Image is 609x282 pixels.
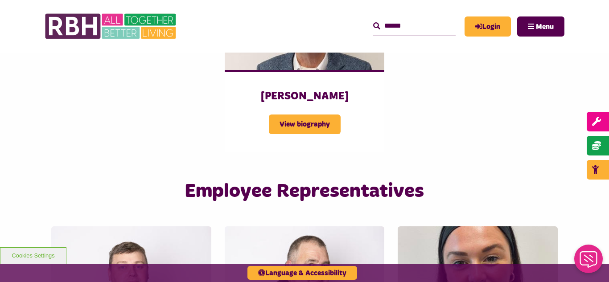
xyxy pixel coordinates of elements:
h2: Employee Representatives [131,179,477,204]
button: Navigation [517,16,564,37]
button: Language & Accessibility [247,266,357,280]
iframe: Netcall Web Assistant for live chat [569,242,609,282]
span: Menu [536,23,554,30]
a: MyRBH [465,16,511,37]
input: Search [373,16,456,36]
h3: [PERSON_NAME] [243,90,367,103]
span: View biography [269,114,341,134]
img: RBH [45,9,178,44]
